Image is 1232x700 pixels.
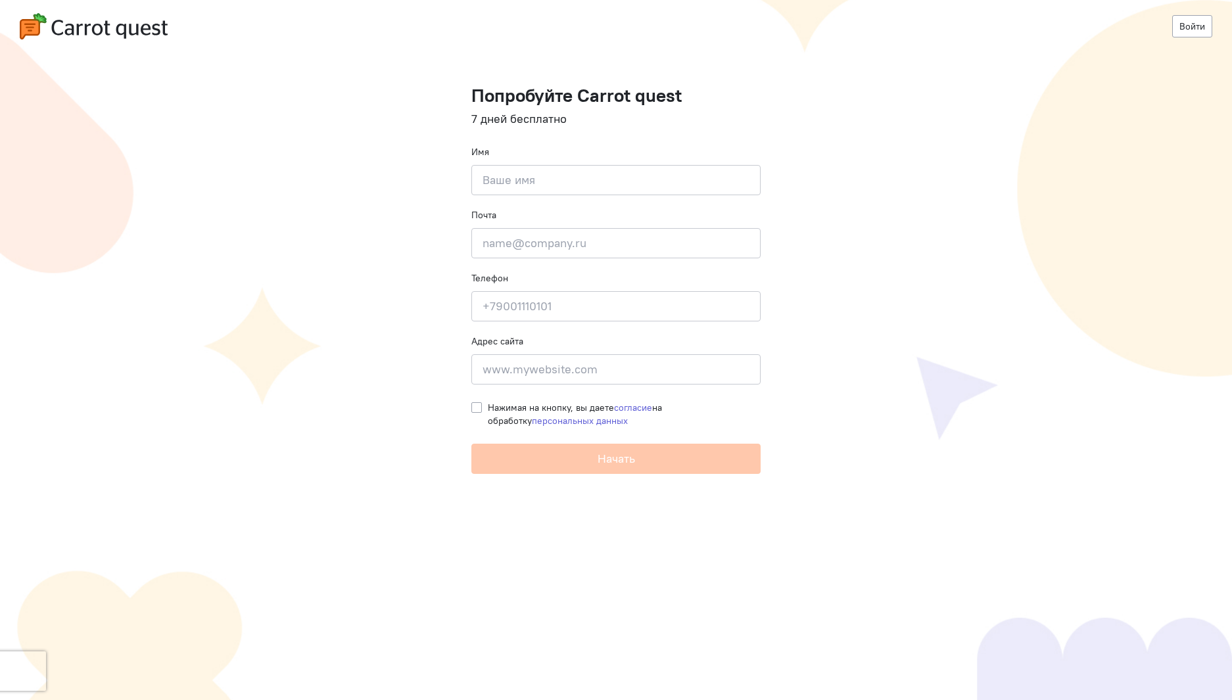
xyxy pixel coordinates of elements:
input: www.mywebsite.com [471,354,761,385]
a: персональных данных [532,415,628,427]
span: Нажимая на кнопку, вы даете на обработку [488,402,662,427]
h4: 7 дней бесплатно [471,112,761,126]
input: Ваше имя [471,165,761,195]
h1: Попробуйте Carrot quest [471,85,761,106]
img: carrot-quest-logo.svg [20,13,168,39]
label: Почта [471,208,496,222]
input: name@company.ru [471,228,761,258]
input: +79001110101 [471,291,761,321]
button: Начать [471,444,761,474]
span: Начать [598,451,635,466]
label: Имя [471,145,489,158]
label: Адрес сайта [471,335,523,348]
label: Телефон [471,271,508,285]
a: согласие [614,402,652,413]
a: Войти [1172,15,1212,37]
